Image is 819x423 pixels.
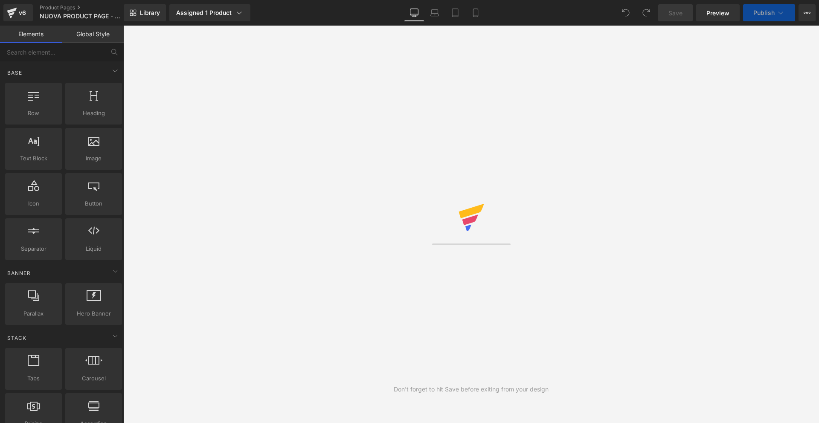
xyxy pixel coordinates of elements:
span: Liquid [68,244,119,253]
a: Preview [696,4,740,21]
span: Hero Banner [68,309,119,318]
button: Undo [617,4,634,21]
span: Base [6,69,23,77]
span: Stack [6,334,27,342]
span: Heading [68,109,119,118]
a: Tablet [445,4,465,21]
a: Product Pages [40,4,138,11]
span: Parallax [8,309,59,318]
a: New Library [124,4,166,21]
div: Assigned 1 Product [176,9,244,17]
span: Tabs [8,374,59,383]
span: Button [68,199,119,208]
span: Image [68,154,119,163]
span: Carousel [68,374,119,383]
div: v6 [17,7,28,18]
span: Row [8,109,59,118]
button: Redo [638,4,655,21]
a: Global Style [62,26,124,43]
span: Library [140,9,160,17]
a: Desktop [404,4,424,21]
span: NUOVA PRODUCT PAGE - Gelly Strisce Gel UV [40,13,122,20]
span: Banner [6,269,32,277]
a: v6 [3,4,33,21]
span: Separator [8,244,59,253]
a: Laptop [424,4,445,21]
a: Mobile [465,4,486,21]
span: Publish [753,9,775,16]
button: More [799,4,816,21]
div: Don't forget to hit Save before exiting from your design [394,385,549,394]
span: Preview [706,9,729,17]
span: Text Block [8,154,59,163]
button: Publish [743,4,795,21]
span: Icon [8,199,59,208]
span: Save [668,9,682,17]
